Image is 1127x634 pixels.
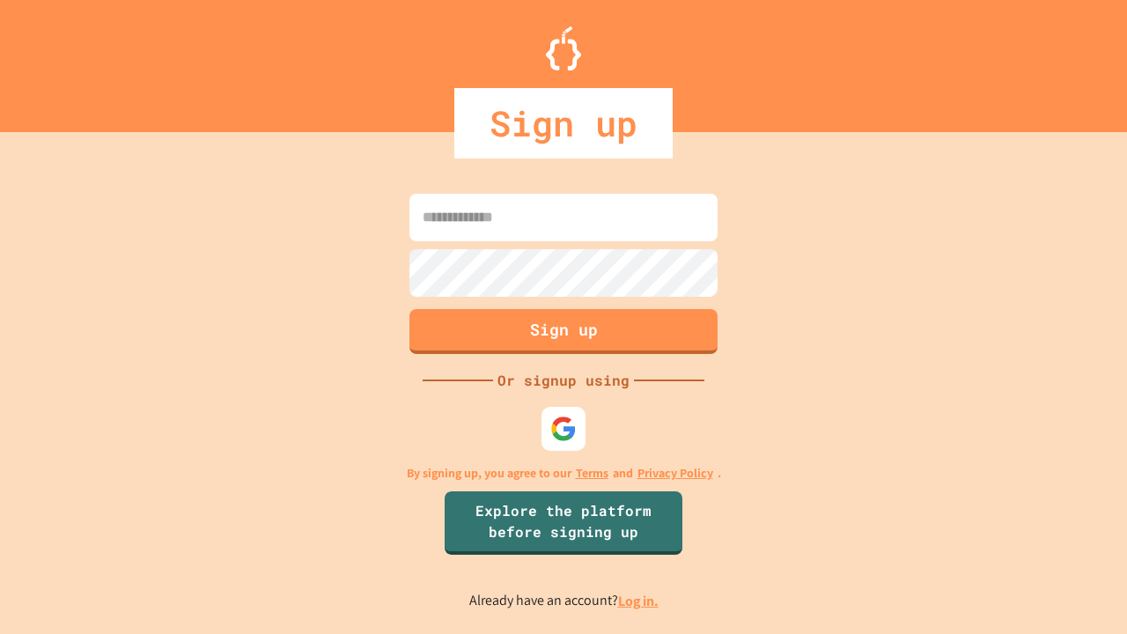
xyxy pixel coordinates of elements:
[576,464,608,483] a: Terms
[407,464,721,483] p: By signing up, you agree to our and .
[454,88,673,158] div: Sign up
[637,464,713,483] a: Privacy Policy
[469,590,659,612] p: Already have an account?
[550,416,577,442] img: google-icon.svg
[493,370,634,391] div: Or signup using
[409,309,718,354] button: Sign up
[618,592,659,610] a: Log in.
[546,26,581,70] img: Logo.svg
[445,491,682,555] a: Explore the platform before signing up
